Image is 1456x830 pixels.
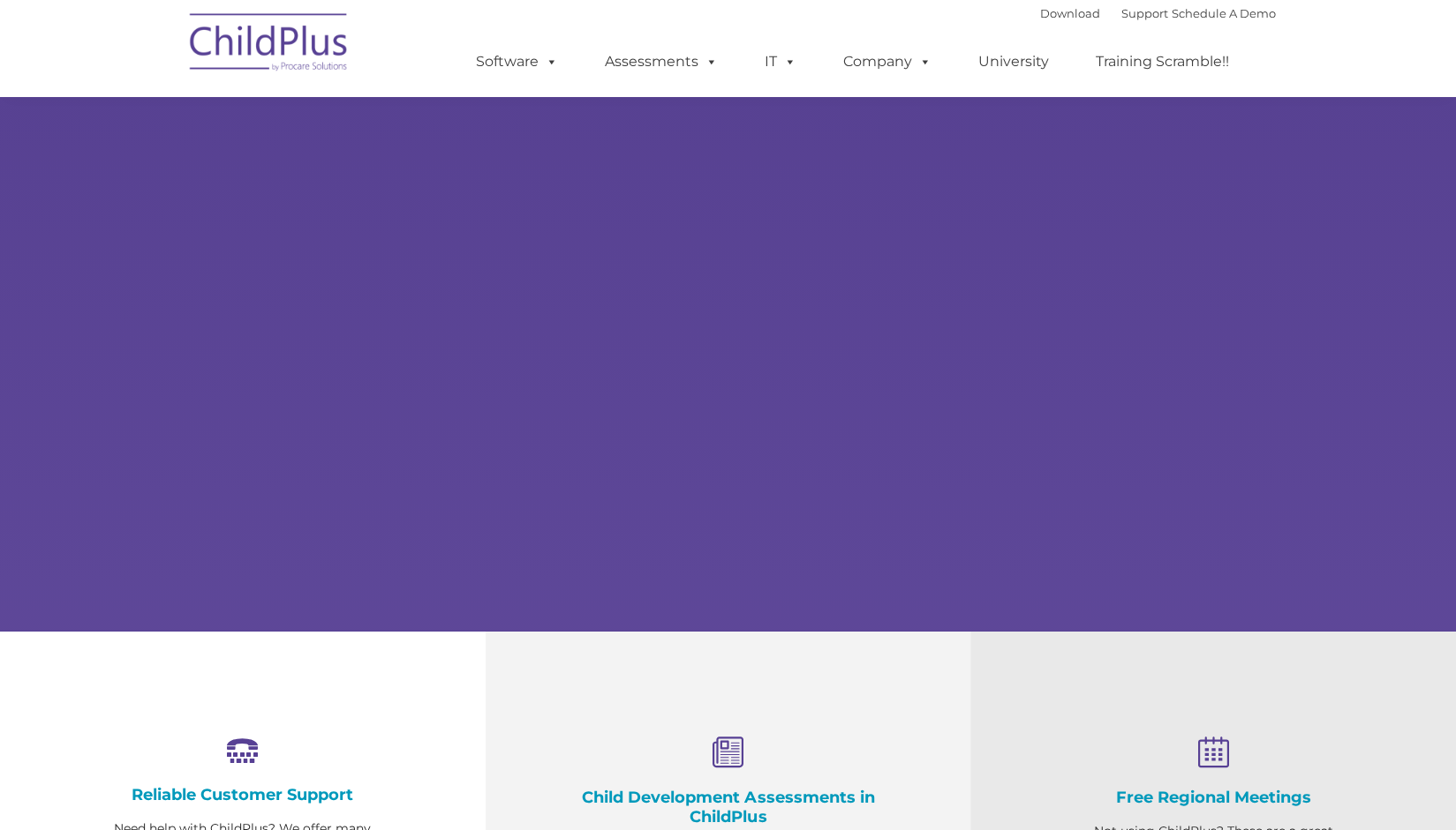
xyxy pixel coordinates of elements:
a: Support [1121,6,1168,20]
h4: Free Regional Meetings [1059,788,1368,807]
a: Software [458,44,576,79]
a: Assessments [587,44,736,79]
a: University [961,44,1067,79]
h4: Reliable Customer Support [88,785,397,804]
a: Download [1040,6,1100,20]
img: ChildPlus by Procare Solutions [181,1,358,89]
a: Training Scramble!! [1078,44,1247,79]
font: | [1040,6,1276,20]
a: Company [826,44,949,79]
h4: Child Development Assessments in ChildPlus [574,788,883,826]
a: IT [747,44,814,79]
a: Schedule A Demo [1172,6,1276,20]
